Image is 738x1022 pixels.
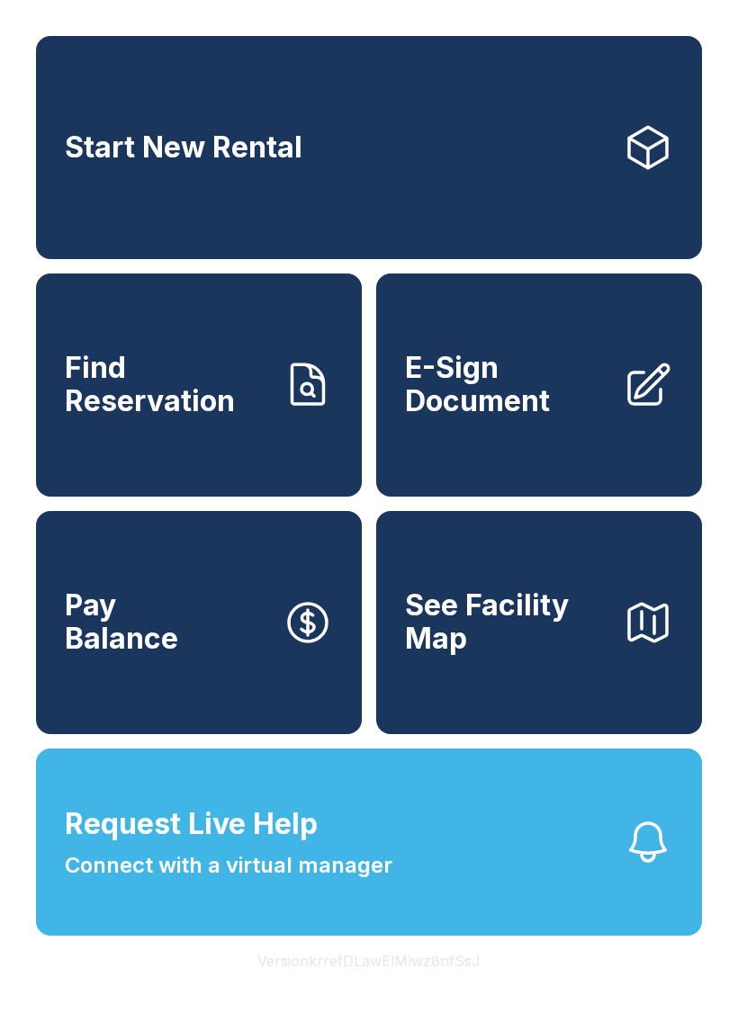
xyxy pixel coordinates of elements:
button: See Facility Map [376,511,702,734]
button: VersionkrrefDLawElMlwz8nfSsJ [243,936,495,986]
a: Find Reservation [36,273,362,497]
button: Request Live HelpConnect with a virtual manager [36,749,702,936]
span: Start New Rental [65,131,302,165]
span: Find Reservation [65,352,268,417]
span: E-Sign Document [405,352,608,417]
a: E-Sign Document [376,273,702,497]
button: PayBalance [36,511,362,734]
span: See Facility Map [405,589,608,655]
span: Request Live Help [65,802,318,846]
span: Pay Balance [65,589,178,655]
a: Start New Rental [36,36,702,259]
span: Connect with a virtual manager [65,849,392,882]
